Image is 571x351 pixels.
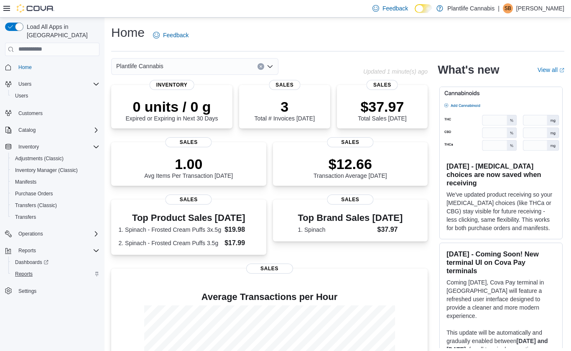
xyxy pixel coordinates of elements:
a: Reports [12,269,36,279]
span: Adjustments (Classic) [12,154,99,164]
button: Settings [2,285,103,297]
a: Customers [15,108,46,118]
span: Users [12,91,99,101]
p: [PERSON_NAME] [516,3,564,13]
div: Expired or Expiring in Next 30 Days [126,98,218,122]
p: Updated 1 minute(s) ago [363,68,428,75]
button: Users [15,79,35,89]
h3: [DATE] - Coming Soon! New terminal UI on Cova Pay terminals [446,250,556,275]
span: Transfers (Classic) [12,200,99,210]
a: Feedback [150,27,192,44]
span: Transfers [12,212,99,222]
span: Reports [12,269,99,279]
span: SB [505,3,511,13]
dd: $19.98 [224,225,259,235]
a: Users [12,91,31,101]
span: Catalog [18,127,36,133]
button: Open list of options [267,63,273,70]
span: Customers [18,110,43,117]
span: Reports [15,246,99,256]
span: Purchase Orders [15,190,53,197]
span: Purchase Orders [12,189,99,199]
button: Customers [2,107,103,119]
span: Sales [166,137,212,147]
span: Settings [15,286,99,296]
p: Plantlife Cannabis [447,3,495,13]
dd: $17.99 [224,238,259,248]
span: Reports [18,247,36,254]
button: Transfers (Classic) [8,200,103,211]
span: Dashboards [12,257,99,267]
dt: 1. Spinach [298,225,374,234]
dt: 1. Spinach - Frosted Cream Puffs 3x.5g [119,225,222,234]
span: Manifests [12,177,99,187]
span: Inventory [18,143,39,150]
a: Settings [15,286,40,296]
p: Coming [DATE], Cova Pay terminal in [GEOGRAPHIC_DATA] will feature a refreshed user interface des... [446,278,556,320]
p: $12.66 [314,156,387,172]
span: Users [15,79,99,89]
div: Total Sales [DATE] [358,98,406,122]
a: Home [15,62,35,72]
button: Inventory [2,141,103,153]
nav: Complex example [5,58,99,319]
button: Manifests [8,176,103,188]
button: Inventory Manager (Classic) [8,164,103,176]
p: We've updated product receiving so your [MEDICAL_DATA] choices (like THCa or CBG) stay visible fo... [446,190,556,232]
span: Sales [166,195,212,205]
button: Users [2,78,103,90]
span: Sales [327,195,373,205]
h1: Home [111,24,145,41]
button: Inventory [15,142,42,152]
span: Inventory Manager (Classic) [12,165,99,175]
span: Feedback [382,4,408,13]
span: Home [18,64,32,71]
span: Load All Apps in [GEOGRAPHIC_DATA] [23,23,99,39]
span: Catalog [15,125,99,135]
span: Inventory [15,142,99,152]
button: Users [8,90,103,102]
span: Adjustments (Classic) [15,155,64,162]
a: Dashboards [8,256,103,268]
button: Clear input [257,63,264,70]
button: Reports [15,246,39,256]
span: Users [15,92,28,99]
span: Plantlife Cannabis [116,61,163,71]
a: Inventory Manager (Classic) [12,165,81,175]
span: Dashboards [15,259,48,266]
a: Adjustments (Classic) [12,154,67,164]
span: Feedback [163,31,189,39]
span: Home [15,62,99,72]
div: Avg Items Per Transaction [DATE] [144,156,233,179]
span: Settings [18,288,36,295]
h2: What's new [438,63,499,77]
p: | [498,3,500,13]
input: Dark Mode [415,4,432,13]
img: Cova [17,4,54,13]
button: Home [2,61,103,73]
span: Inventory Manager (Classic) [15,167,78,174]
span: Reports [15,271,33,277]
div: Transaction Average [DATE] [314,156,387,179]
a: Transfers (Classic) [12,200,60,210]
button: Operations [2,228,103,240]
h4: Average Transactions per Hour [118,292,421,302]
span: Customers [15,108,99,118]
a: View allExternal link [538,67,564,73]
button: Transfers [8,211,103,223]
h3: Top Brand Sales [DATE] [298,213,403,223]
a: Manifests [12,177,40,187]
span: Transfers [15,214,36,220]
dd: $37.97 [377,225,403,235]
span: Inventory [150,80,194,90]
span: Sales [269,80,300,90]
span: Sales [246,264,293,274]
a: Transfers [12,212,39,222]
p: $37.97 [358,98,406,115]
span: Transfers (Classic) [15,202,57,209]
button: Catalog [2,124,103,136]
p: 1.00 [144,156,233,172]
a: Purchase Orders [12,189,56,199]
button: Operations [15,229,46,239]
span: Operations [18,231,43,237]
